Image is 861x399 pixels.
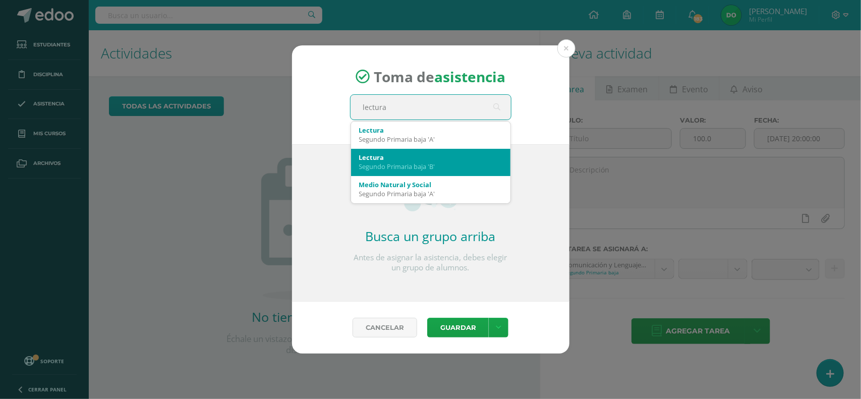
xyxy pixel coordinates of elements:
[350,227,511,245] h2: Busca un grupo arriba
[359,189,502,198] div: Segundo Primaria baja 'A'
[359,162,502,171] div: Segundo Primaria baja 'B'
[350,253,511,273] p: Antes de asignar la asistencia, debes elegir un grupo de alumnos.
[359,135,502,144] div: Segundo Primaria baja 'A'
[359,180,502,189] div: Medio Natural y Social
[359,153,502,162] div: Lectura
[434,67,505,86] strong: asistencia
[374,67,505,86] span: Toma de
[557,39,576,58] button: Close (Esc)
[353,318,417,337] a: Cancelar
[427,318,489,337] button: Guardar
[351,95,511,120] input: Busca un grado o sección aquí...
[359,126,502,135] div: Lectura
